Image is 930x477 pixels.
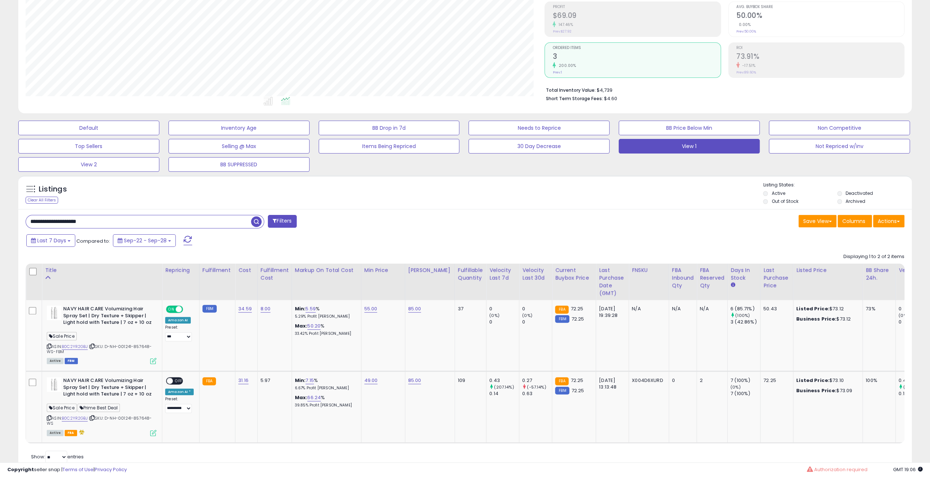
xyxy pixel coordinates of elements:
div: 5.97 [261,377,286,384]
div: N/A [632,306,663,312]
a: 8.00 [261,305,271,313]
span: Profit [553,5,720,9]
img: 31X1-7c0eML._SL40_.jpg [47,377,61,392]
div: 0 [489,306,519,312]
h2: 3 [553,52,720,62]
button: Non Competitive [769,121,910,135]
div: 0.14 [899,390,928,397]
label: Active [771,190,785,196]
div: Preset: [165,397,194,413]
button: Save View [798,215,836,227]
img: 31X1-7c0eML._SL40_.jpg [47,306,61,320]
h2: 50.00% [736,11,904,21]
span: FBA [65,430,77,436]
a: Privacy Policy [95,466,127,473]
div: Fulfillable Quantity [458,266,483,282]
div: Title [45,266,159,274]
span: OFF [173,378,185,384]
small: (0%) [489,313,500,318]
a: 85.00 [408,305,421,313]
div: 0 [899,306,928,312]
b: Business Price: [796,387,836,394]
div: Cost [238,266,254,274]
small: (0%) [899,313,909,318]
button: Needs to Reprice [468,121,610,135]
small: FBA [555,306,569,314]
span: Columns [842,217,865,225]
span: Sep-22 - Sep-28 [124,237,167,244]
div: Repricing [165,266,196,274]
div: seller snap | | [7,466,127,473]
div: $73.12 [796,306,857,312]
div: Listed Price [796,266,859,274]
label: Deactivated [846,190,873,196]
small: -17.51% [740,63,756,68]
span: All listings currently available for purchase on Amazon [47,430,64,436]
small: (0%) [522,313,532,318]
div: $73.09 [796,387,857,394]
div: Displaying 1 to 2 of 2 items [843,253,904,260]
a: 31.16 [238,377,248,384]
a: B0C2YR2GBJ [62,415,88,421]
div: 7 (100%) [730,377,760,384]
small: FBM [555,315,569,323]
button: BB Drop in 7d [319,121,460,135]
small: (207.14%) [494,384,514,390]
span: ON [167,306,176,313]
p: Listing States: [763,182,912,189]
span: Compared to: [76,238,110,245]
button: View 1 [619,139,760,154]
span: | SKU: D-NH-001241-857648-WS-FBM [47,344,152,355]
span: Last 7 Days [37,237,66,244]
div: 0 [522,319,552,325]
div: Days In Stock [730,266,757,282]
small: (100%) [735,313,750,318]
div: 73% [866,306,890,312]
span: | SKU: D-NH-001241-857648-WS [47,415,152,426]
div: FBA inbound Qty [672,266,694,289]
h2: $69.09 [553,11,720,21]
div: 0 [672,377,691,384]
button: 30 Day Decrease [468,139,610,154]
b: NAVY HAIR CARE Volumizing Hair Spray Set | Dry Texture + Skipper | Light hold with Texture | 7 oz... [63,377,152,400]
div: 3 (42.86%) [730,319,760,325]
small: 147.46% [556,22,573,27]
a: 5.59 [305,305,316,313]
div: Amazon AI * [165,389,194,395]
span: 72.25 [570,377,583,384]
p: 33.42% Profit [PERSON_NAME] [295,331,356,336]
div: Last Purchase Date (GMT) [599,266,626,297]
div: 0 [489,319,519,325]
span: Sale Price [47,332,77,340]
div: 0.43 [489,377,519,384]
small: FBM [555,387,569,394]
b: NAVY HAIR CARE Volumizing Hair Spray Set | Dry Texture + Skipper | Light hold with Texture | 7 oz... [63,306,152,328]
div: Current Buybox Price [555,266,593,282]
button: Actions [873,215,904,227]
span: OFF [182,306,194,313]
small: 0.00% [736,22,751,27]
button: Inventory Age [168,121,310,135]
a: 34.59 [238,305,252,313]
div: 0.27 [522,377,552,384]
small: Prev: 50.00% [736,29,756,34]
div: [DATE] 13:13:48 [599,377,623,390]
small: Prev: 1 [553,70,562,75]
span: Ordered Items [553,46,720,50]
button: Last 7 Days [26,234,75,247]
b: Business Price: [796,315,836,322]
div: Preset: [165,325,194,341]
div: $73.10 [796,377,857,384]
b: Listed Price: [796,305,830,312]
b: Min: [295,305,306,312]
span: Prime Best Deal [77,404,120,412]
small: Days In Stock. [730,282,735,288]
p: 39.85% Profit [PERSON_NAME] [295,403,356,408]
small: FBM [202,305,217,313]
div: % [295,377,356,391]
div: ASIN: [47,377,156,435]
div: 109 [458,377,481,384]
button: BB Price Below Min [619,121,760,135]
label: Out of Stock [771,198,798,204]
div: X004D6XURD [632,377,663,384]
